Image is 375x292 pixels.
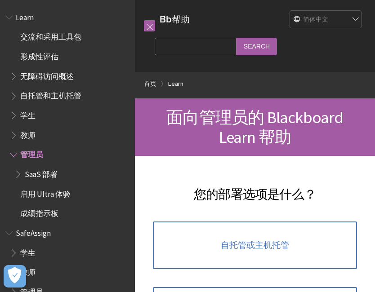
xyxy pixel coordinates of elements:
[166,107,343,147] span: 面向管理员的 Blackboard Learn 帮助
[221,240,289,250] span: 自托管或主机托管
[16,10,34,22] span: Learn
[20,88,81,101] span: 自托管和主机托管
[16,226,51,238] span: SafeAssign
[153,174,357,204] h2: 您的部署选项是什么？
[290,11,362,29] select: Site Language Selector
[168,78,183,89] a: Learn
[20,128,36,140] span: 教师
[160,13,172,25] strong: Bb
[20,69,74,81] span: 无障碍访问概述
[153,221,357,269] a: 自托管或主机托管
[4,265,26,288] button: Open Preferences
[5,10,129,221] nav: Book outline for Blackboard Learn Help
[20,147,43,159] span: 管理员
[237,38,277,55] input: Search
[20,245,36,257] span: 学生
[144,78,156,89] a: 首页
[160,13,190,25] a: Bb帮助
[20,49,58,61] span: 形成性评估
[25,167,58,179] span: SaaS 部署
[20,265,36,277] span: 教师
[20,206,58,218] span: 成绩指示板
[20,186,71,199] span: 启用 Ultra 体验
[20,108,36,120] span: 学生
[20,30,81,42] span: 交流和采用工具包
